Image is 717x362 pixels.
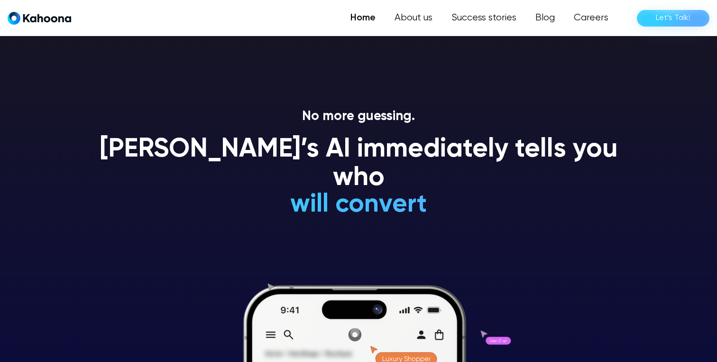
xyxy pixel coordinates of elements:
[656,10,690,26] div: Let’s Talk!
[526,9,564,28] a: Blog
[8,11,71,25] a: home
[88,109,629,125] p: No more guessing.
[341,9,385,28] a: Home
[88,136,629,192] h1: [PERSON_NAME]’s AI immediately tells you who
[564,9,618,28] a: Careers
[385,9,442,28] a: About us
[637,10,709,27] a: Let’s Talk!
[219,191,498,219] h1: will convert
[442,9,526,28] a: Success stories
